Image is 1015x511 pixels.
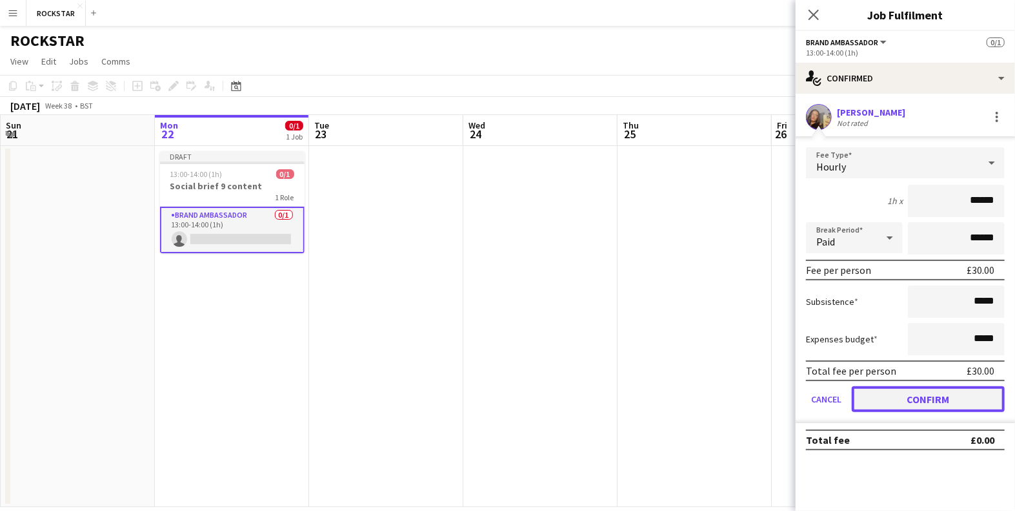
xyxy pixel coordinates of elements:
div: £30.00 [967,364,994,377]
div: £30.00 [967,264,994,276]
div: 1h x [887,195,903,207]
div: Fee per person [806,264,871,276]
span: 21 [4,127,21,141]
span: Fri [777,120,787,131]
span: 22 [158,127,178,141]
span: Wed [468,120,485,131]
button: Cancel [806,386,847,412]
h3: Social brief 9 content [160,180,305,192]
span: 1 Role [276,193,294,202]
div: £0.00 [970,433,994,446]
span: 26 [775,127,787,141]
span: 0/1 [285,121,303,130]
span: Thu [623,120,639,131]
label: Subsistence [806,296,858,308]
span: 24 [467,127,485,141]
span: Sun [6,120,21,131]
span: Brand Ambassador [806,37,878,47]
app-job-card: Draft13:00-14:00 (1h)0/1Social brief 9 content1 RoleBrand Ambassador0/113:00-14:00 (1h) [160,151,305,253]
span: Jobs [69,56,88,67]
h3: Job Fulfilment [796,6,1015,23]
button: Brand Ambassador [806,37,889,47]
span: Edit [41,56,56,67]
span: 0/1 [987,37,1005,47]
app-card-role: Brand Ambassador0/113:00-14:00 (1h) [160,207,305,253]
button: Confirm [852,386,1005,412]
div: BST [80,101,93,110]
h1: ROCKSTAR [10,31,85,50]
button: ROCKSTAR [26,1,86,26]
div: Confirmed [796,63,1015,94]
span: Paid [816,235,835,248]
a: Jobs [64,53,94,70]
span: Mon [160,120,178,131]
span: Week 38 [43,101,75,110]
span: Tue [314,120,329,131]
div: [DATE] [10,99,40,112]
label: Expenses budget [806,333,878,345]
a: View [5,53,34,70]
div: [PERSON_NAME] [837,107,905,118]
span: 25 [621,127,639,141]
a: Comms [96,53,136,70]
div: 13:00-14:00 (1h) [806,48,1005,57]
span: 0/1 [276,169,294,179]
div: Draft [160,151,305,162]
div: Total fee per person [806,364,896,377]
a: Edit [36,53,61,70]
div: 1 Job [286,132,303,141]
div: Total fee [806,433,850,446]
span: Hourly [816,160,846,173]
span: 23 [312,127,329,141]
span: View [10,56,28,67]
span: Comms [101,56,130,67]
span: 13:00-14:00 (1h) [170,169,223,179]
div: Not rated [837,118,870,128]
